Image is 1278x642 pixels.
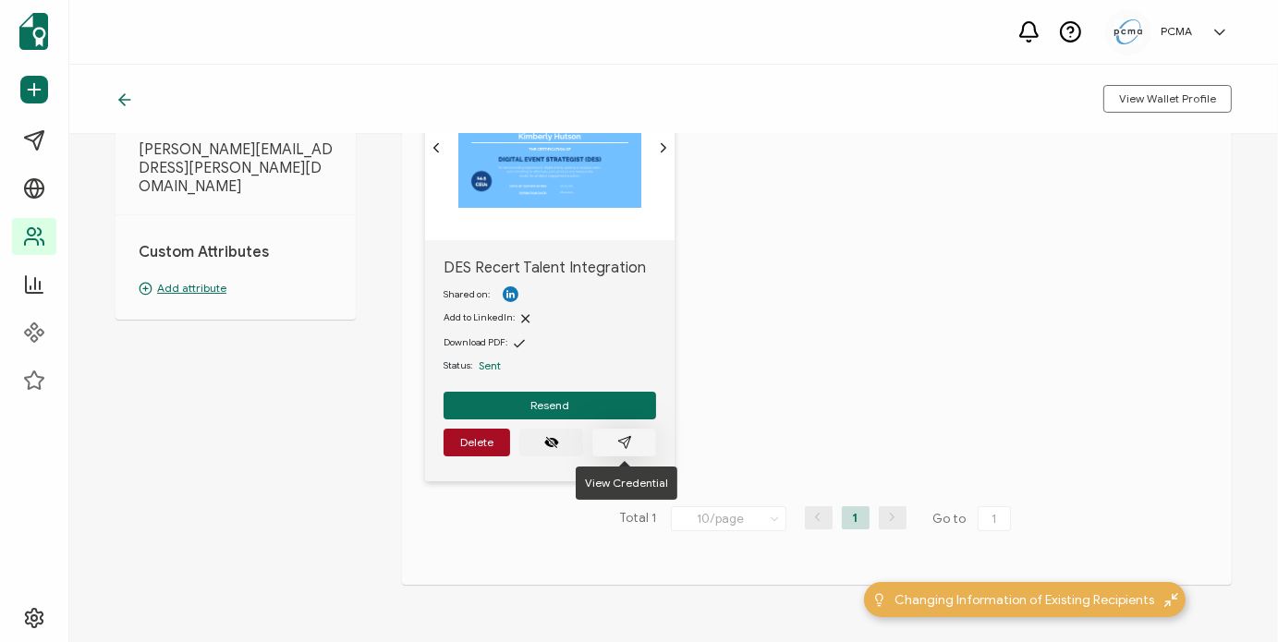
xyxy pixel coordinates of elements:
span: Add to LinkedIn: [444,311,515,323]
ion-icon: eye off [544,435,559,450]
img: 5c892e8a-a8c9-4ab0-b501-e22bba25706e.jpg [1114,19,1142,44]
span: Status: [444,358,472,373]
span: Total 1 [620,506,657,532]
div: View Credential [576,466,677,500]
img: sertifier-logomark-colored.svg [19,13,48,50]
span: Delete [460,437,493,448]
span: Sent [479,358,501,372]
ion-icon: paper plane outline [617,435,632,450]
button: View Wallet Profile [1103,85,1232,113]
span: Download PDF: [444,336,507,348]
img: minimize-icon.svg [1164,593,1178,607]
h5: PCMA [1161,25,1192,38]
li: 1 [842,506,870,529]
span: [PERSON_NAME][EMAIL_ADDRESS][PERSON_NAME][DOMAIN_NAME] [139,140,333,196]
span: Changing Information of Existing Recipients [895,590,1155,610]
input: Select [671,506,786,531]
span: DES Recert Talent Integration [444,259,656,277]
iframe: Chat Widget [1186,553,1278,642]
span: Go to [933,506,1015,532]
ion-icon: chevron back outline [429,140,444,155]
span: Shared on: [444,288,490,300]
span: Resend [530,400,569,411]
ion-icon: chevron forward outline [656,140,671,155]
h1: Custom Attributes [139,243,333,261]
span: View Wallet Profile [1119,93,1216,104]
button: Resend [444,392,656,419]
p: Add attribute [139,280,333,297]
button: Delete [444,429,510,456]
